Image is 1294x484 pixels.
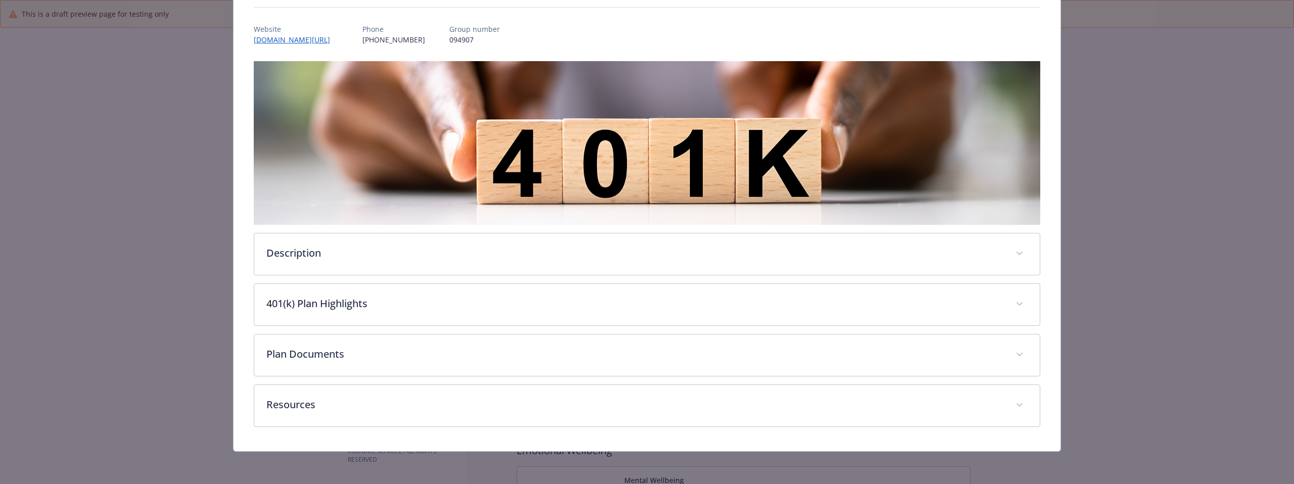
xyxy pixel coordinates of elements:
[254,284,1040,325] div: 401(k) Plan Highlights
[266,347,1003,362] p: Plan Documents
[254,385,1040,426] div: Resources
[362,24,425,34] p: Phone
[449,34,500,45] p: 094907
[266,397,1003,412] p: Resources
[254,24,338,34] p: Website
[254,61,1040,225] img: banner
[254,35,338,44] a: [DOMAIN_NAME][URL]
[266,246,1003,261] p: Description
[254,233,1040,275] div: Description
[449,24,500,34] p: Group number
[362,34,425,45] p: [PHONE_NUMBER]
[254,334,1040,376] div: Plan Documents
[266,296,1003,311] p: 401(k) Plan Highlights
